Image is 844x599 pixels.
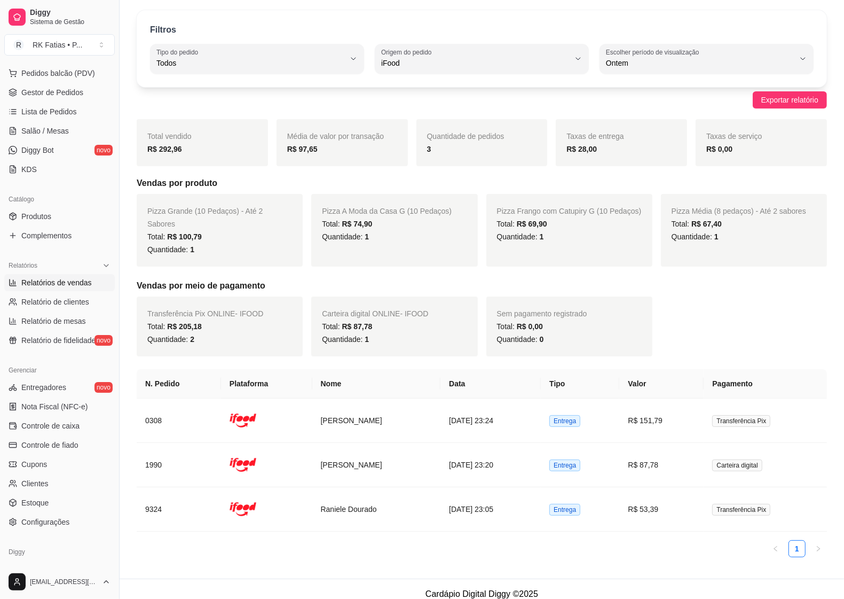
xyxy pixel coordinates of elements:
td: [PERSON_NAME] [312,399,441,443]
span: Entrega [549,504,580,516]
div: Diggy [4,543,115,561]
span: 1 [190,245,194,254]
th: Valor [619,369,704,399]
span: Pizza Média (8 pedaços) - Até 2 sabores [672,207,806,215]
span: Total: [322,220,372,228]
td: 0308 [137,399,221,443]
span: Quantidade: [497,232,544,241]
img: ifood [230,407,256,434]
td: [DATE] 23:05 [440,487,541,532]
td: [DATE] 23:24 [440,399,541,443]
span: Salão / Mesas [21,126,69,136]
th: Nome [312,369,441,399]
a: Relatório de mesas [4,313,115,330]
a: Cupons [4,456,115,473]
span: R$ 205,18 [167,322,202,331]
a: Salão / Mesas [4,122,115,139]
span: Todos [156,58,345,68]
span: Relatório de clientes [21,297,89,307]
span: Cupons [21,459,47,470]
button: Tipo do pedidoTodos [150,44,364,74]
a: Lista de Pedidos [4,103,115,120]
h5: Vendas por produto [137,177,827,190]
strong: R$ 292,96 [147,145,182,153]
span: Complementos [21,230,72,241]
label: Escolher período de visualização [606,48,703,57]
span: Diggy Bot [21,145,54,155]
span: Média de valor por transação [287,132,384,141]
span: Diggy [30,8,111,18]
span: Estoque [21,497,49,508]
strong: R$ 28,00 [566,145,597,153]
span: Carteira digital [712,460,762,471]
span: Sem pagamento registrado [497,309,587,318]
span: R [13,40,24,50]
th: Pagamento [704,369,827,399]
span: R$ 67,40 [691,220,722,228]
td: Raniele Dourado [312,487,441,532]
span: Total: [147,232,202,241]
span: 0 [540,335,544,344]
span: Total: [322,322,372,331]
td: R$ 151,79 [619,399,704,443]
a: Clientes [4,475,115,492]
div: Gerenciar [4,362,115,379]
a: Produtos [4,208,115,225]
span: Controle de caixa [21,421,80,431]
a: Estoque [4,494,115,511]
span: Quantidade: [322,335,369,344]
strong: 3 [427,145,431,153]
span: Transferência Pix [712,415,770,427]
strong: R$ 97,65 [287,145,318,153]
span: Ontem [606,58,794,68]
span: Clientes [21,478,49,489]
span: 1 [365,232,369,241]
span: [EMAIL_ADDRESS][DOMAIN_NAME] [30,578,98,586]
button: Select a team [4,34,115,56]
span: R$ 74,90 [342,220,373,228]
a: Relatórios de vendas [4,274,115,291]
button: right [810,540,827,557]
span: R$ 0,00 [517,322,543,331]
span: left [772,546,779,552]
span: Sistema de Gestão [30,18,111,26]
span: Quantidade: [322,232,369,241]
span: Relatório de mesas [21,316,86,326]
span: KDS [21,164,37,175]
img: ifood [230,496,256,523]
span: R$ 87,78 [342,322,373,331]
p: Filtros [150,24,176,36]
span: Quantidade: [147,245,194,254]
th: N. Pedido [137,369,221,399]
span: Carteira digital ONLINE - IFOOD [322,309,428,318]
span: Taxas de entrega [566,132,624,141]
span: Taxas de serviço [706,132,762,141]
a: DiggySistema de Gestão [4,4,115,30]
li: 1 [788,540,806,557]
label: Origem do pedido [381,48,435,57]
td: 9324 [137,487,221,532]
span: Nota Fiscal (NFC-e) [21,401,88,412]
span: Produtos [21,211,51,222]
td: [DATE] 23:20 [440,443,541,487]
span: Entregadores [21,382,66,393]
a: Complementos [4,227,115,244]
span: Transferência Pix ONLINE - IFOOD [147,309,263,318]
a: Controle de caixa [4,417,115,434]
span: Pizza Grande (10 Pedaços) - Até 2 Sabores [147,207,263,228]
span: 1 [365,335,369,344]
span: Entrega [549,415,580,427]
span: Entrega [549,460,580,471]
span: Exportar relatório [761,94,818,106]
td: 1990 [137,443,221,487]
td: R$ 53,39 [619,487,704,532]
span: R$ 69,90 [517,220,547,228]
button: Pedidos balcão (PDV) [4,65,115,82]
span: Relatórios [9,261,37,270]
a: Nota Fiscal (NFC-e) [4,398,115,415]
span: Quantidade de pedidos [427,132,504,141]
button: Escolher período de visualizaçãoOntem [600,44,814,74]
span: 2 [190,335,194,344]
button: Exportar relatório [753,91,827,108]
span: right [815,546,822,552]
